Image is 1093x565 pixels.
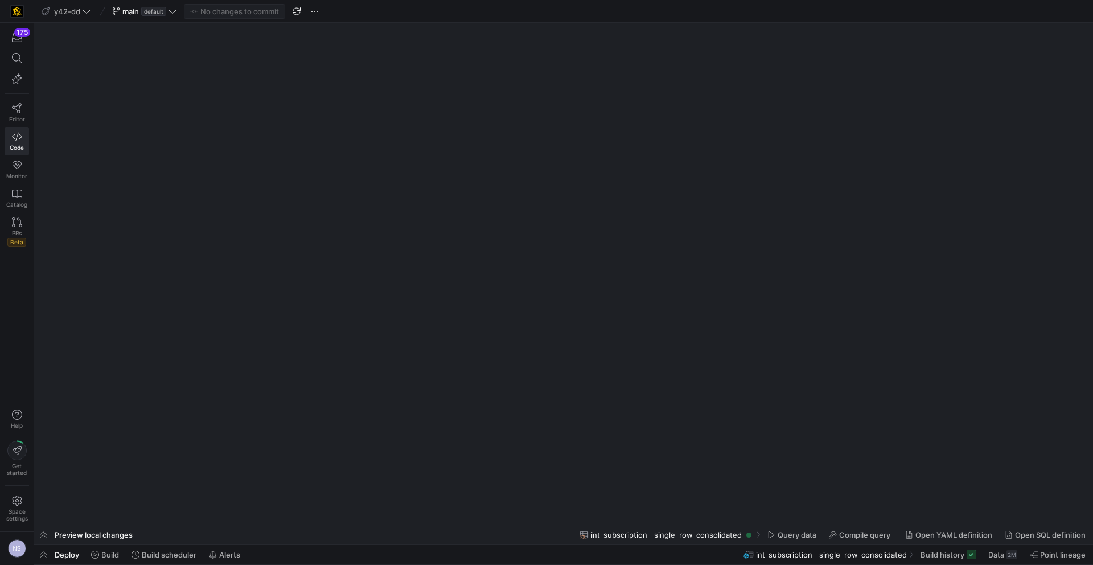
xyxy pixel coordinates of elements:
button: 175 [5,27,29,48]
span: Open SQL definition [1015,530,1086,539]
span: int_subscription__single_row_consolidated [591,530,742,539]
div: NS [8,539,26,558]
button: Build history [915,545,981,564]
span: default [141,7,166,16]
button: Alerts [204,545,245,564]
button: Open SQL definition [1000,525,1091,544]
span: Monitor [6,173,27,179]
span: Code [10,144,24,151]
span: Open YAML definition [915,530,992,539]
span: Get started [7,462,27,476]
a: Monitor [5,155,29,184]
span: Build scheduler [142,550,196,559]
button: Getstarted [5,436,29,481]
button: Build scheduler [126,545,202,564]
span: Catalog [6,201,27,208]
a: PRsBeta [5,212,29,251]
button: Open YAML definition [900,525,997,544]
span: PRs [12,230,22,236]
span: main [122,7,139,16]
button: NS [5,537,29,560]
span: Space settings [6,508,28,522]
button: maindefault [109,4,179,19]
button: Data2M [983,545,1022,564]
span: Preview local changes [55,530,133,539]
div: 2M [1006,550,1017,559]
span: Data [988,550,1004,559]
button: y42-dd [39,4,93,19]
a: Spacesettings [5,490,29,527]
span: Alerts [219,550,240,559]
a: https://storage.googleapis.com/y42-prod-data-exchange/images/uAsz27BndGEK0hZWDFeOjoxA7jCwgK9jE472... [5,2,29,21]
span: Query data [778,530,816,539]
span: Compile query [839,530,890,539]
span: Build [101,550,119,559]
span: Editor [9,116,25,122]
span: Deploy [55,550,79,559]
button: Build [86,545,124,564]
span: Beta [7,238,26,247]
a: Editor [5,99,29,127]
span: y42-dd [54,7,80,16]
span: Point lineage [1040,550,1086,559]
a: Catalog [5,184,29,212]
span: Build history [921,550,964,559]
button: Point lineage [1025,545,1091,564]
span: int_subscription__single_row_consolidated [756,550,907,559]
img: https://storage.googleapis.com/y42-prod-data-exchange/images/uAsz27BndGEK0hZWDFeOjoxA7jCwgK9jE472... [11,6,23,17]
button: Compile query [824,525,895,544]
a: Code [5,127,29,155]
button: Query data [762,525,821,544]
button: Help [5,404,29,434]
span: Help [10,422,24,429]
div: 175 [14,28,30,37]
